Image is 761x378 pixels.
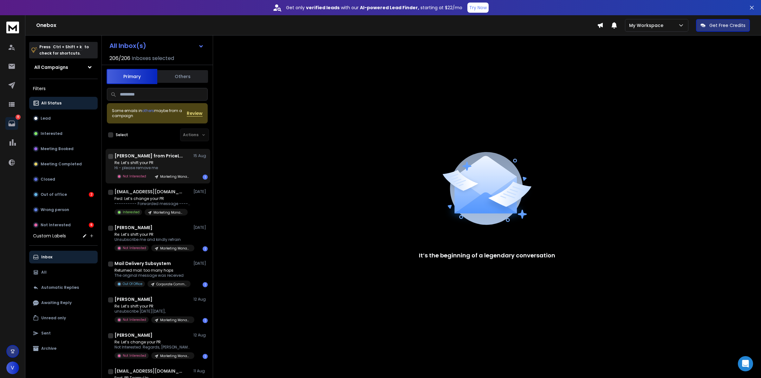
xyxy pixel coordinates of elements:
p: Unread only [41,315,66,321]
p: Closed [41,177,55,182]
p: Interested [41,131,62,136]
div: 1 [203,175,208,180]
p: ---------- Forwarded message --------- From: Rohit [114,201,191,206]
p: Get Free Credits [709,22,745,29]
p: Lead [41,116,51,121]
span: others [142,108,154,113]
div: Open Intercom Messenger [738,356,753,371]
p: Sent [41,331,51,336]
button: Meeting Booked [29,143,98,155]
button: Interested [29,127,98,140]
p: [DATE] [193,225,208,230]
p: All Status [41,101,62,106]
p: Automatic Replies [41,285,79,290]
button: Closed [29,173,98,186]
p: Re: Let’s shift your PR [114,304,191,309]
p: Not Interested. Regards, [PERSON_NAME], [114,345,191,350]
p: Marketing Manager-New Copy [160,318,191,322]
p: Out of office [41,192,67,197]
p: Not Interested [123,174,146,179]
strong: AI-powered Lead Finder, [360,4,419,11]
p: 12 Aug [193,333,208,338]
h1: Onebox [36,22,597,29]
p: 8 [16,115,21,120]
p: Fwd: Let’s change your PR [114,196,191,201]
button: Sent [29,327,98,340]
h1: [PERSON_NAME] from PriceLabs [114,153,184,159]
button: Inbox [29,251,98,263]
h1: All Campaigns [34,64,68,70]
div: 6 [89,222,94,228]
label: Select [116,132,128,137]
p: Awaiting Reply [41,300,72,305]
p: Hi - please remove me [114,165,191,170]
button: Unread only [29,312,98,324]
h1: All Inbox(s) [109,43,146,49]
button: Awaiting Reply [29,296,98,309]
button: Archive [29,342,98,355]
p: Inbox [41,255,52,260]
button: All [29,266,98,279]
button: Wrong person [29,203,98,216]
p: Marketing Manager-New Copy [160,246,191,251]
p: Re: Let’s shift your PR [114,232,191,237]
p: [DATE] [193,189,208,194]
button: Not Interested6 [29,219,98,231]
button: Others [157,70,208,83]
button: V [6,361,19,374]
p: Press to check for shortcuts. [39,44,89,56]
div: Some emails in maybe from a campaign [112,108,187,118]
p: It’s the beginning of a legendary conversation [419,251,555,260]
span: Ctrl + Shift + k [52,43,83,50]
p: Marketing Manager-New Copy [160,174,191,179]
h1: [EMAIL_ADDRESS][DOMAIN_NAME] [114,189,184,195]
span: 206 / 206 [109,55,130,62]
p: Not Interested [123,317,146,322]
p: 12 Aug [193,297,208,302]
p: 11 Aug [193,368,208,374]
h1: [PERSON_NAME] [114,296,153,302]
div: 1 [203,318,208,323]
div: 2 [89,192,94,197]
button: All Inbox(s) [104,39,209,52]
img: logo [6,22,19,33]
div: 1 [203,246,208,251]
p: Interested [123,210,140,215]
h1: [EMAIL_ADDRESS][DOMAIN_NAME] [114,368,184,374]
button: Try Now [467,3,489,13]
button: All Status [29,97,98,109]
p: My Workspace [629,22,666,29]
p: Out Of Office [123,282,142,286]
button: Meeting Completed [29,158,98,170]
p: Meeting Completed [41,162,82,167]
p: Meeting Booked [41,146,74,151]
p: Corporate Communications -New Copy [156,282,187,287]
p: All [41,270,47,275]
h3: Inboxes selected [132,55,174,62]
button: Automatic Replies [29,281,98,294]
p: Unsubscribe me and kindly refrain [114,237,191,242]
p: Re: Let’s shift your PR [114,160,191,165]
div: 1 [203,282,208,287]
p: [DATE] [193,261,208,266]
p: Archive [41,346,56,351]
h1: Mail Delivery Subsystem [114,260,171,267]
button: Review [187,110,203,116]
p: Re: Let’s change your PR [114,340,191,345]
p: Try Now [469,4,487,11]
a: 8 [5,117,18,130]
h3: Custom Labels [33,233,66,239]
p: Returned mail: too many hops [114,268,191,273]
p: The original message was received [114,273,191,278]
button: Get Free Credits [696,19,750,32]
p: Marketing Manager-New Copy [160,354,191,358]
button: All Campaigns [29,61,98,74]
p: Get only with our starting at $22/mo [286,4,462,11]
div: 1 [203,354,208,359]
button: Out of office2 [29,188,98,201]
h1: [PERSON_NAME] [114,332,153,338]
p: Not Interested [41,222,71,228]
p: unsubscribe [DATE][DATE], [114,309,191,314]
